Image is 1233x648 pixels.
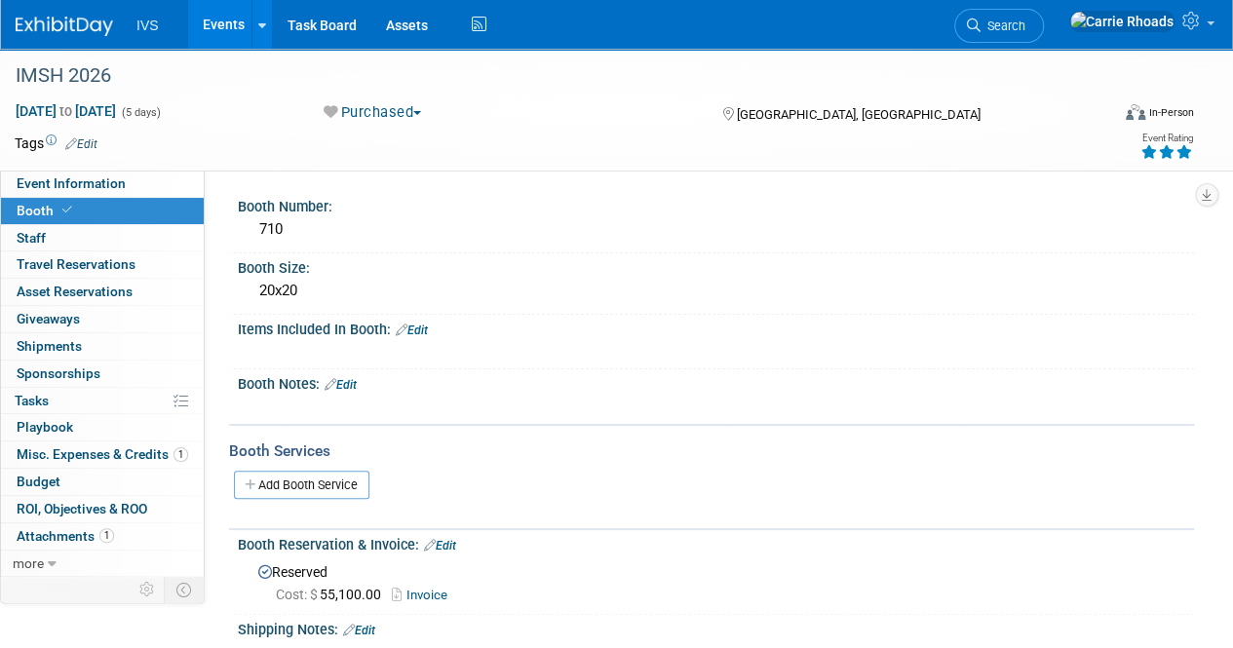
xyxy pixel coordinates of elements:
div: Items Included In Booth: [238,315,1194,340]
span: Travel Reservations [17,256,135,272]
img: Format-Inperson.png [1126,104,1145,120]
div: In-Person [1148,105,1194,120]
span: Attachments [17,528,114,544]
span: Sponsorships [17,365,100,381]
span: Asset Reservations [17,284,133,299]
span: 1 [99,528,114,543]
a: Misc. Expenses & Credits1 [1,441,204,468]
a: Playbook [1,414,204,440]
a: Attachments1 [1,523,204,550]
td: Personalize Event Tab Strip [131,577,165,602]
a: Event Information [1,171,204,197]
div: 20x20 [252,276,1179,306]
div: Event Format [1021,101,1194,131]
span: Misc. Expenses & Credits [17,446,188,462]
a: Giveaways [1,306,204,332]
span: Giveaways [17,311,80,326]
a: Tasks [1,388,204,414]
a: Invoice [392,588,457,602]
span: Tasks [15,393,49,408]
a: Add Booth Service [234,471,369,499]
div: Reserved [252,557,1179,605]
a: Edit [65,137,97,151]
span: 1 [173,447,188,462]
span: Budget [17,474,60,489]
a: Budget [1,469,204,495]
div: Booth Size: [238,253,1194,278]
td: Toggle Event Tabs [165,577,205,602]
button: Purchased [317,102,429,123]
i: Booth reservation complete [62,205,72,215]
span: IVS [136,18,159,33]
img: ExhibitDay [16,17,113,36]
div: Booth Services [229,440,1194,462]
div: Event Rating [1140,133,1193,143]
span: Cost: $ [276,587,320,602]
img: Carrie Rhoads [1069,11,1175,32]
a: Edit [343,624,375,637]
span: to [57,103,75,119]
a: ROI, Objectives & ROO [1,496,204,522]
span: [GEOGRAPHIC_DATA], [GEOGRAPHIC_DATA] [736,107,980,122]
a: Search [954,9,1044,43]
span: more [13,555,44,571]
div: Booth Notes: [238,369,1194,395]
a: Staff [1,225,204,251]
span: ROI, Objectives & ROO [17,501,147,516]
span: Booth [17,203,76,218]
div: Booth Number: [238,192,1194,216]
span: Search [981,19,1025,33]
a: Booth [1,198,204,224]
span: Shipments [17,338,82,354]
td: Tags [15,133,97,153]
span: (5 days) [120,106,161,119]
span: Staff [17,230,46,246]
div: IMSH 2026 [9,58,1094,94]
div: Booth Reservation & Invoice: [238,530,1194,555]
a: Edit [424,539,456,553]
div: Shipping Notes: [238,615,1194,640]
span: Event Information [17,175,126,191]
a: Asset Reservations [1,279,204,305]
a: more [1,551,204,577]
span: Playbook [17,419,73,435]
span: 55,100.00 [276,587,389,602]
span: [DATE] [DATE] [15,102,117,120]
a: Edit [396,324,428,337]
a: Sponsorships [1,361,204,387]
a: Travel Reservations [1,251,204,278]
a: Shipments [1,333,204,360]
div: 710 [252,214,1179,245]
a: Edit [325,378,357,392]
